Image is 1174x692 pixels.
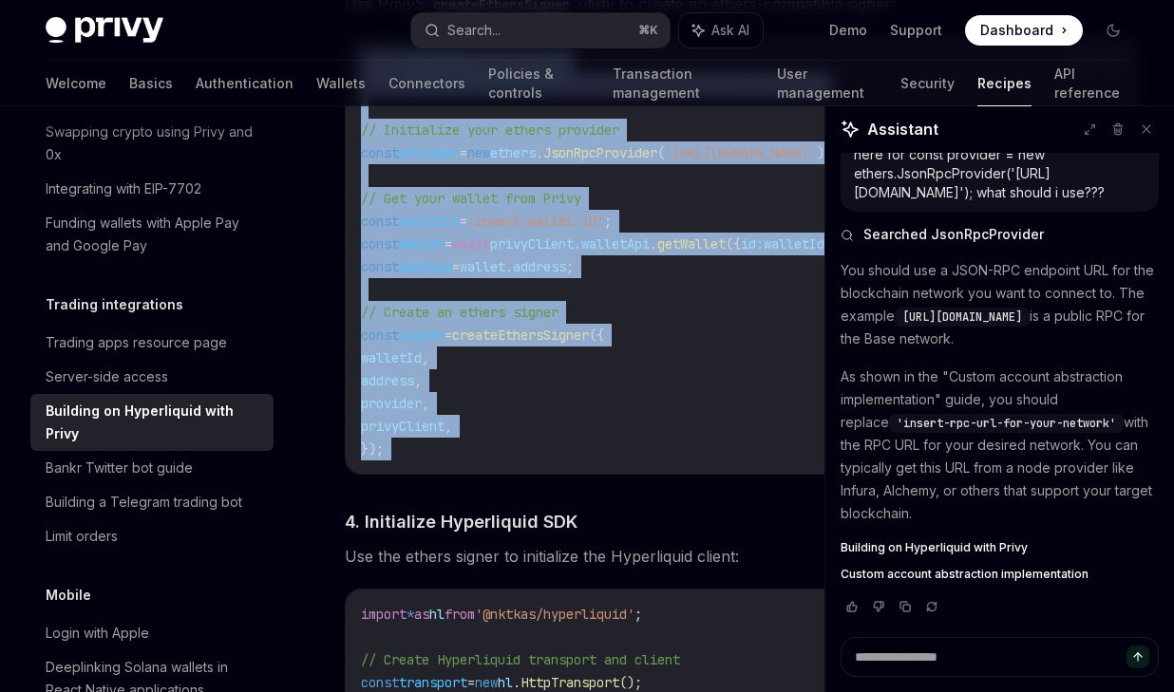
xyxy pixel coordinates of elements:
button: Toggle dark mode [1098,15,1128,46]
div: Login with Apple [46,622,149,645]
span: new [467,144,490,161]
div: Trading apps resource page [46,331,227,354]
h5: Trading integrations [46,293,183,316]
span: id: [741,235,764,252]
span: , [422,395,429,412]
a: Authentication [196,61,293,106]
p: As shown in the "Custom account abstraction implementation" guide, you should replace with the RP... [841,365,1159,525]
a: User management [777,61,878,106]
span: = [452,258,460,275]
span: . [536,144,543,161]
span: // Create Hyperliquid transport and client [361,651,680,668]
span: provider [361,395,422,412]
span: ); [817,144,832,161]
span: ({ [726,235,741,252]
span: await [452,235,490,252]
a: Building on Hyperliquid with Privy [30,394,274,451]
div: Funding wallets with Apple Pay and Google Pay [46,212,262,257]
span: 'insert-wallet-id' [467,213,604,230]
span: (); [619,674,642,691]
span: wallet [399,235,445,252]
a: Login with Apple [30,616,274,650]
div: Swapping crypto using Privy and 0x [46,121,262,166]
span: createEthersSigner [452,327,589,344]
span: , [414,372,422,389]
div: here for const provider = new ethers.JsonRpcProvider('[URL][DOMAIN_NAME]'); what should i use??? [854,145,1146,202]
span: Building on Hyperliquid with Privy [841,540,1028,555]
div: Server-side access [46,365,168,388]
span: const [361,144,399,161]
span: Assistant [867,118,938,140]
button: Searched JsonRpcProvider [841,225,1159,244]
a: Trading apps resource page [30,326,274,360]
a: Swapping crypto using Privy and 0x [30,115,274,172]
a: Bankr Twitter bot guide [30,451,274,485]
span: walletId [764,235,824,252]
a: Building on Hyperliquid with Privy [841,540,1159,555]
span: Custom account abstraction implementation [841,567,1089,582]
span: Dashboard [980,21,1053,40]
span: ( [657,144,665,161]
a: Custom account abstraction implementation [841,567,1159,582]
h5: Mobile [46,584,91,607]
span: ; [566,258,574,275]
span: Use the ethers signer to initialize the Hyperliquid client: [345,543,1140,570]
span: walletId [361,349,422,366]
span: JsonRpcProvider [543,144,657,161]
span: HttpTransport [521,674,619,691]
a: Dashboard [965,15,1083,46]
span: const [361,327,399,344]
a: Welcome [46,61,106,106]
a: Basics [129,61,173,106]
span: . [513,674,521,691]
span: ; [604,213,612,230]
span: [URL][DOMAIN_NAME] [902,309,1022,325]
button: Send message [1127,645,1149,668]
span: const [361,258,399,275]
span: hl [498,674,513,691]
span: ({ [589,327,604,344]
img: dark logo [46,17,163,44]
div: Building on Hyperliquid with Privy [46,400,262,445]
button: Search...⌘K [411,13,669,47]
span: walletId [399,213,460,230]
span: // Get your wallet from Privy [361,190,581,207]
span: '[URL][DOMAIN_NAME]' [665,144,817,161]
div: Building a Telegram trading bot [46,491,242,514]
span: 4. Initialize Hyperliquid SDK [345,509,578,534]
a: Policies & controls [488,61,590,106]
span: walletApi [581,235,650,252]
button: Ask AI [679,13,763,47]
span: . [574,235,581,252]
span: ⌘ K [638,23,658,38]
span: privyClient [490,235,574,252]
div: Integrating with EIP-7702 [46,178,201,200]
span: from [445,606,475,623]
span: as [414,606,429,623]
span: ethers [490,144,536,161]
span: . [505,258,513,275]
span: '@nktkas/hyperliquid' [475,606,634,623]
a: Demo [829,21,867,40]
a: Security [900,61,955,106]
a: Server-side access [30,360,274,394]
span: address [399,258,452,275]
span: new [475,674,498,691]
span: import [361,606,407,623]
span: transport [399,674,467,691]
div: Limit orders [46,525,118,548]
span: wallet [460,258,505,275]
span: , [422,349,429,366]
span: = [467,674,475,691]
span: privyClient [361,418,445,435]
span: const [361,235,399,252]
span: const [361,674,399,691]
span: , [445,418,452,435]
span: // Create an ethers signer [361,304,559,321]
div: Bankr Twitter bot guide [46,457,193,479]
span: address [513,258,566,275]
span: provider [399,144,460,161]
a: Wallets [316,61,366,106]
span: . [650,235,657,252]
span: signer [399,327,445,344]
